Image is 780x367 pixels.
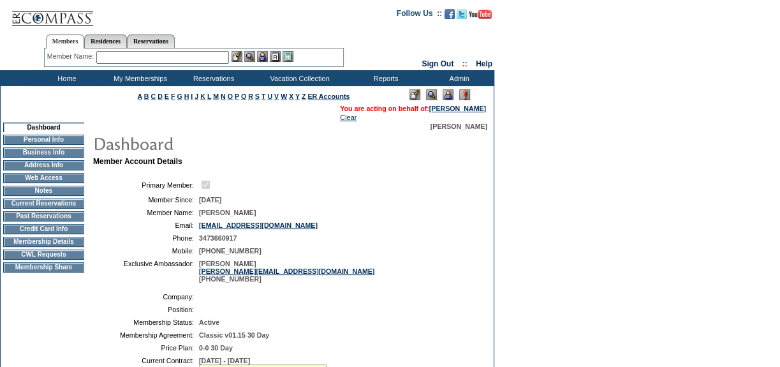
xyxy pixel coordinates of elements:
a: E [165,93,169,100]
span: [PERSON_NAME] [PHONE_NUMBER] [199,260,374,283]
td: Member Since: [98,196,194,204]
td: Membership Agreement: [98,331,194,339]
a: N [221,93,226,100]
td: Mobile: [98,247,194,255]
td: Follow Us :: [397,8,442,23]
td: Dashboard [3,123,84,132]
a: ER Accounts [307,93,350,100]
td: Price Plan: [98,344,194,352]
span: Active [199,318,219,326]
a: Follow us on Twitter [457,13,467,20]
a: Sign Out [422,59,453,68]
a: I [191,93,193,100]
a: [PERSON_NAME] [429,105,486,112]
a: Y [295,93,300,100]
img: b_calculator.gif [283,51,293,62]
td: My Memberships [102,70,175,86]
a: [EMAIL_ADDRESS][DOMAIN_NAME] [199,221,318,229]
a: P [235,93,239,100]
a: M [213,93,219,100]
span: Classic v01.15 30 Day [199,331,269,339]
a: K [200,93,205,100]
td: Reservations [175,70,249,86]
a: F [171,93,175,100]
a: W [281,93,287,100]
img: pgTtlDashboard.gif [92,130,348,156]
span: You are acting on behalf of: [340,105,486,112]
img: b_edit.gif [232,51,242,62]
img: View [244,51,255,62]
a: U [267,93,272,100]
td: Company: [98,293,194,301]
img: Log Concern/Member Elevation [459,89,470,100]
td: Current Reservations [3,198,84,209]
a: X [289,93,293,100]
a: Reservations [127,34,175,48]
td: Exclusive Ambassador: [98,260,194,283]
td: Credit Card Info [3,224,84,234]
a: R [248,93,253,100]
a: O [228,93,233,100]
td: Web Access [3,173,84,183]
a: T [261,93,266,100]
a: V [274,93,279,100]
a: Residences [84,34,127,48]
td: Admin [421,70,494,86]
img: Follow us on Twitter [457,9,467,19]
a: Q [241,93,246,100]
td: Home [29,70,102,86]
span: [DATE] [199,196,221,204]
a: D [158,93,163,100]
img: Become our fan on Facebook [445,9,455,19]
a: Help [476,59,492,68]
img: Impersonate [257,51,268,62]
a: Subscribe to our YouTube Channel [469,13,492,20]
b: Member Account Details [93,157,182,166]
span: 3473660917 [199,234,237,242]
td: Membership Details [3,237,84,247]
td: Membership Status: [98,318,194,326]
a: Members [46,34,85,49]
a: A [138,93,142,100]
a: G [177,93,182,100]
div: Member Name: [47,51,96,62]
td: Primary Member: [98,179,194,191]
img: Reservations [270,51,281,62]
a: Z [302,93,306,100]
td: Business Info [3,147,84,158]
td: Phone: [98,234,194,242]
td: Reports [348,70,421,86]
a: [PERSON_NAME][EMAIL_ADDRESS][DOMAIN_NAME] [199,267,374,275]
a: J [195,93,198,100]
td: Personal Info [3,135,84,145]
td: Notes [3,186,84,196]
a: C [151,93,156,100]
img: Edit Mode [409,89,420,100]
td: Past Reservations [3,211,84,221]
a: Clear [340,114,357,121]
span: [PHONE_NUMBER] [199,247,261,255]
td: Address Info [3,160,84,170]
span: :: [462,59,467,68]
a: Become our fan on Facebook [445,13,455,20]
span: [DATE] - [DATE] [199,357,250,364]
td: Membership Share [3,262,84,273]
td: Member Name: [98,209,194,216]
img: Subscribe to our YouTube Channel [469,10,492,19]
a: B [144,93,149,100]
td: Vacation Collection [249,70,348,86]
span: [PERSON_NAME] [430,123,487,130]
span: 0-0 30 Day [199,344,233,352]
img: View Mode [426,89,437,100]
td: Position: [98,306,194,313]
td: Email: [98,221,194,229]
img: Impersonate [443,89,453,100]
a: L [207,93,211,100]
td: CWL Requests [3,250,84,260]
span: [PERSON_NAME] [199,209,256,216]
a: H [184,93,189,100]
a: S [255,93,260,100]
